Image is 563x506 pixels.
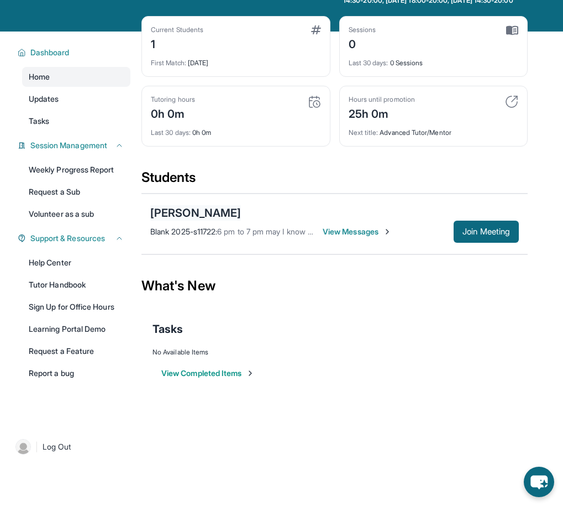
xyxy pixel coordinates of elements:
[349,104,415,122] div: 25h 0m
[43,441,71,452] span: Log Out
[217,227,414,236] span: 6 pm to 7 pm may I know what lessons are you teaching
[22,297,130,317] a: Sign Up for Office Hours
[161,368,255,379] button: View Completed Items
[505,95,518,108] img: card
[22,253,130,273] a: Help Center
[22,160,130,180] a: Weekly Progress Report
[151,34,203,52] div: 1
[30,140,107,151] span: Session Management
[462,228,510,235] span: Join Meeting
[26,233,124,244] button: Support & Resources
[454,221,519,243] button: Join Meeting
[35,440,38,453] span: |
[323,226,392,237] span: View Messages
[141,262,528,310] div: What's New
[349,122,519,137] div: Advanced Tutor/Mentor
[22,89,130,109] a: Updates
[22,319,130,339] a: Learning Portal Demo
[22,363,130,383] a: Report a bug
[150,205,241,221] div: [PERSON_NAME]
[383,227,392,236] img: Chevron-Right
[151,122,321,137] div: 0h 0m
[151,25,203,34] div: Current Students
[349,25,376,34] div: Sessions
[30,47,70,58] span: Dashboard
[349,128,378,137] span: Next title :
[349,59,388,67] span: Last 30 days :
[22,204,130,224] a: Volunteer as a sub
[26,140,124,151] button: Session Management
[11,435,130,459] a: |Log Out
[308,95,321,108] img: card
[151,52,321,67] div: [DATE]
[26,47,124,58] button: Dashboard
[141,169,528,193] div: Students
[349,34,376,52] div: 0
[30,233,105,244] span: Support & Resources
[22,67,130,87] a: Home
[29,116,49,127] span: Tasks
[22,111,130,131] a: Tasks
[349,52,519,67] div: 0 Sessions
[15,439,31,455] img: user-img
[22,275,130,295] a: Tutor Handbook
[150,227,217,236] span: Blank 2025-s11722 :
[524,467,554,497] button: chat-button
[22,182,130,202] a: Request a Sub
[152,348,517,357] div: No Available Items
[311,25,321,34] img: card
[151,59,186,67] span: First Match :
[151,128,191,137] span: Last 30 days :
[22,341,130,361] a: Request a Feature
[151,104,195,122] div: 0h 0m
[29,71,50,82] span: Home
[29,93,59,105] span: Updates
[506,25,518,35] img: card
[151,95,195,104] div: Tutoring hours
[152,321,183,337] span: Tasks
[349,95,415,104] div: Hours until promotion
